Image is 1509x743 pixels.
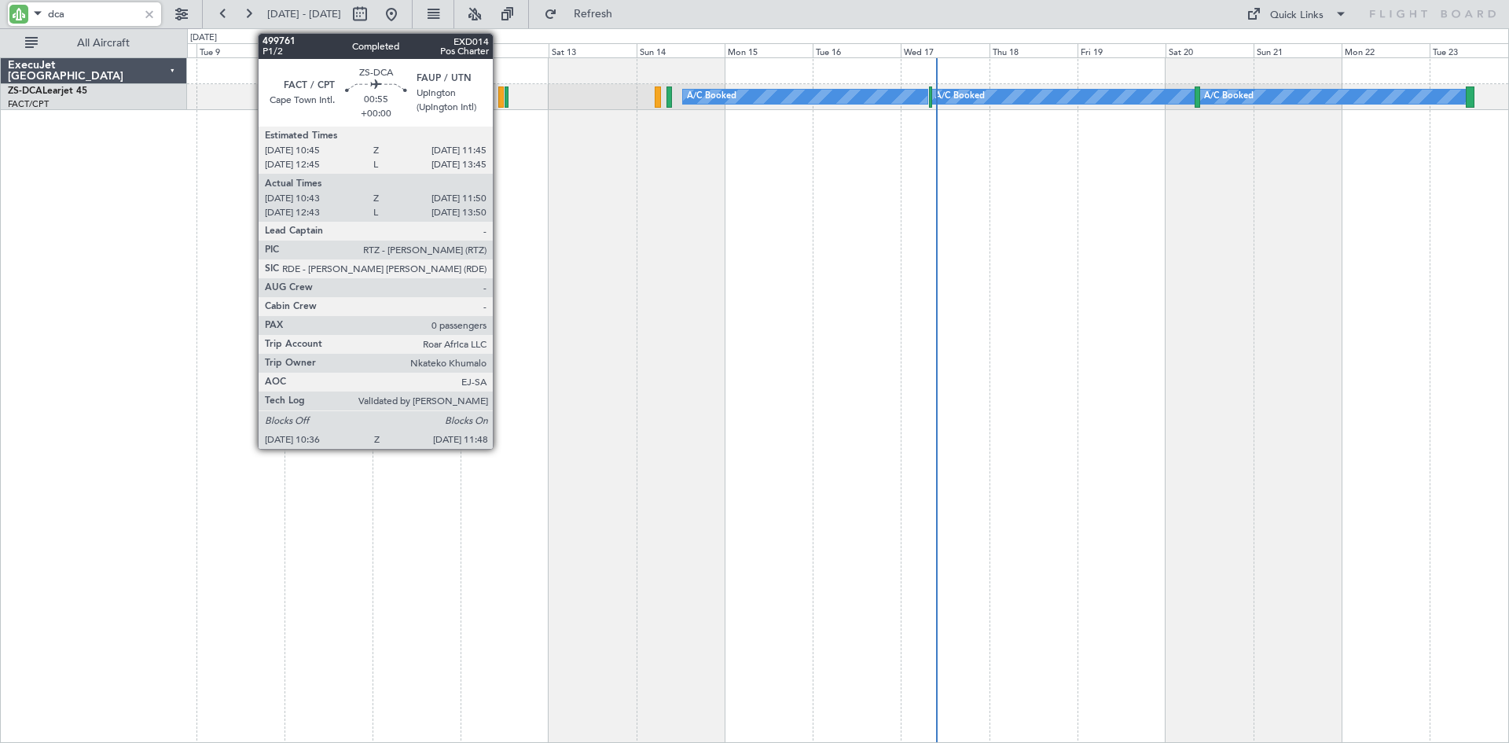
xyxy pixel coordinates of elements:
a: ZS-DCALearjet 45 [8,86,87,96]
span: Refresh [560,9,626,20]
span: [DATE] - [DATE] [267,7,341,21]
div: Mon 15 [725,43,813,57]
div: Fri 12 [461,43,549,57]
div: A/C Booked [687,85,736,109]
div: Sat 20 [1166,43,1254,57]
div: Mon 22 [1342,43,1430,57]
div: Fri 19 [1078,43,1166,57]
div: Sun 14 [637,43,725,57]
button: All Aircraft [17,31,171,56]
div: Sat 13 [549,43,637,57]
div: Sun 21 [1254,43,1342,57]
div: Tue 9 [196,43,285,57]
div: Wed 17 [901,43,989,57]
div: A/C Booked [935,85,985,109]
div: Thu 11 [373,43,461,57]
div: Tue 16 [813,43,901,57]
div: A/C Booked [1204,85,1254,109]
a: FACT/CPT [8,98,49,110]
div: [DATE] [190,31,217,45]
span: All Aircraft [41,38,166,49]
div: Thu 18 [989,43,1078,57]
input: A/C (Reg. or Type) [48,2,138,26]
div: Wed 10 [285,43,373,57]
span: ZS-DCA [8,86,42,96]
button: Quick Links [1239,2,1355,27]
div: Quick Links [1270,8,1324,24]
button: Refresh [537,2,631,27]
